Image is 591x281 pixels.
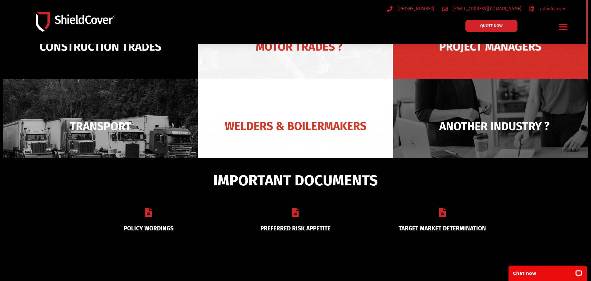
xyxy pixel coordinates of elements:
a: PREFERRED RISK APPETITE [260,225,331,232]
span: QUOTE NOW [480,24,503,28]
span: IMPORTANT DOCUMENTS [213,175,378,186]
a: TARGET MARKET DETERMINATION [399,225,486,232]
a: [PHONE_NUMBER] [387,5,435,13]
iframe: LiveChat chat widget [505,262,591,281]
div: Menu Toggle [556,19,571,34]
span: [EMAIL_ADDRESS][DOMAIN_NAME] [451,5,521,13]
a: /shieldcover [529,5,566,13]
span: [PHONE_NUMBER] [396,5,435,13]
a: QUOTE NOW [465,20,517,32]
span: /shieldcover [538,5,566,13]
a: POLICY WORDINGS [124,225,174,232]
img: Shield-Cover-Underwriting-Australia-logo-full [36,12,115,31]
a: [EMAIL_ADDRESS][DOMAIN_NAME] [442,5,522,13]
